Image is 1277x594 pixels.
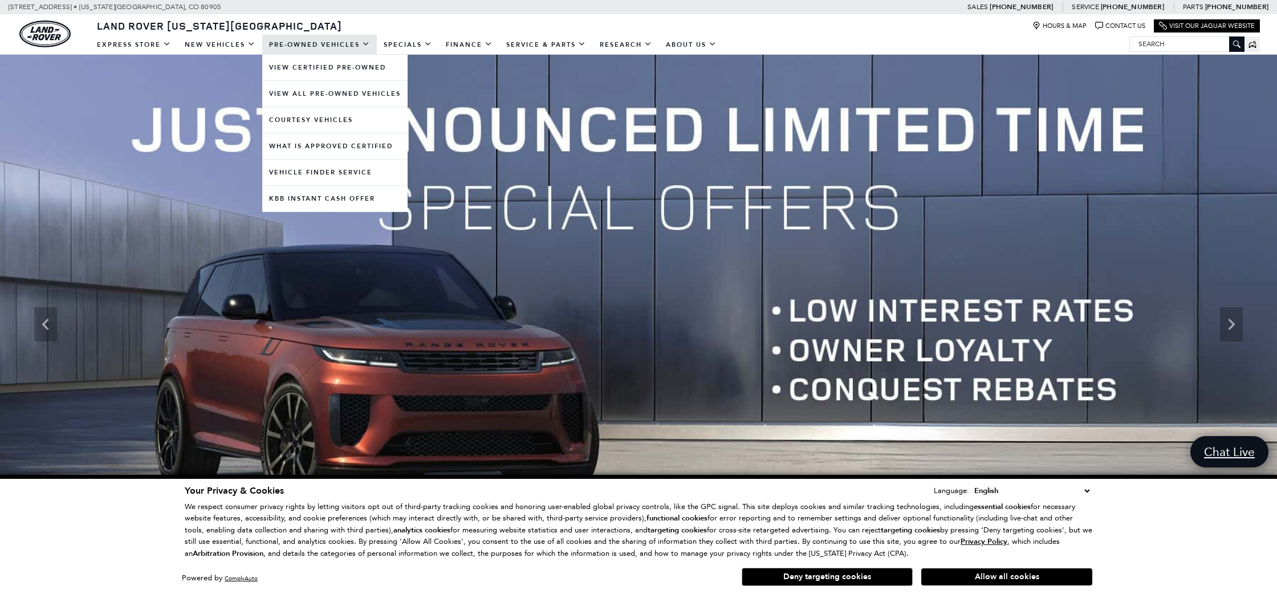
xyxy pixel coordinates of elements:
a: Contact Us [1095,22,1145,30]
u: Privacy Policy [961,536,1007,547]
div: Powered by [182,575,258,582]
strong: targeting cookies [881,525,940,535]
a: [PHONE_NUMBER] [990,2,1053,11]
a: Research [593,35,659,55]
input: Search [1130,37,1244,51]
a: Pre-Owned Vehicles [262,35,377,55]
a: Courtesy Vehicles [262,107,408,133]
a: [STREET_ADDRESS] • [US_STATE][GEOGRAPHIC_DATA], CO 80905 [9,3,221,11]
a: New Vehicles [178,35,262,55]
strong: targeting cookies [648,525,707,535]
a: Visit Our Jaguar Website [1159,22,1255,30]
a: What Is Approved Certified [262,133,408,159]
strong: analytics cookies [393,525,450,535]
a: Vehicle Finder Service [262,160,408,185]
a: Privacy Policy [961,537,1007,546]
a: ComplyAuto [225,575,258,582]
strong: Arbitration Provision [193,548,263,559]
a: View Certified Pre-Owned [262,55,408,80]
a: [PHONE_NUMBER] [1205,2,1268,11]
span: Parts [1183,3,1203,11]
strong: essential cookies [974,502,1031,512]
a: Service & Parts [499,35,593,55]
p: We respect consumer privacy rights by letting visitors opt out of third-party tracking cookies an... [185,501,1092,560]
a: About Us [659,35,723,55]
a: land-rover [19,21,71,47]
nav: Main Navigation [90,35,723,55]
a: Hours & Map [1032,22,1087,30]
img: Land Rover [19,21,71,47]
div: Language: [934,487,969,494]
button: Allow all cookies [921,568,1092,585]
span: Service [1072,3,1099,11]
span: Your Privacy & Cookies [185,485,284,497]
a: [PHONE_NUMBER] [1101,2,1164,11]
a: Land Rover [US_STATE][GEOGRAPHIC_DATA] [90,19,349,32]
span: Land Rover [US_STATE][GEOGRAPHIC_DATA] [97,19,342,32]
button: Deny targeting cookies [742,568,913,586]
a: Finance [439,35,499,55]
a: Specials [377,35,439,55]
span: Sales [967,3,988,11]
span: Chat Live [1198,444,1260,459]
a: KBB Instant Cash Offer [262,186,408,211]
div: Previous [34,307,57,341]
div: Next [1220,307,1243,341]
a: View All Pre-Owned Vehicles [262,81,408,107]
a: Chat Live [1190,436,1268,467]
strong: functional cookies [646,513,707,523]
select: Language Select [971,485,1092,497]
a: EXPRESS STORE [90,35,178,55]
